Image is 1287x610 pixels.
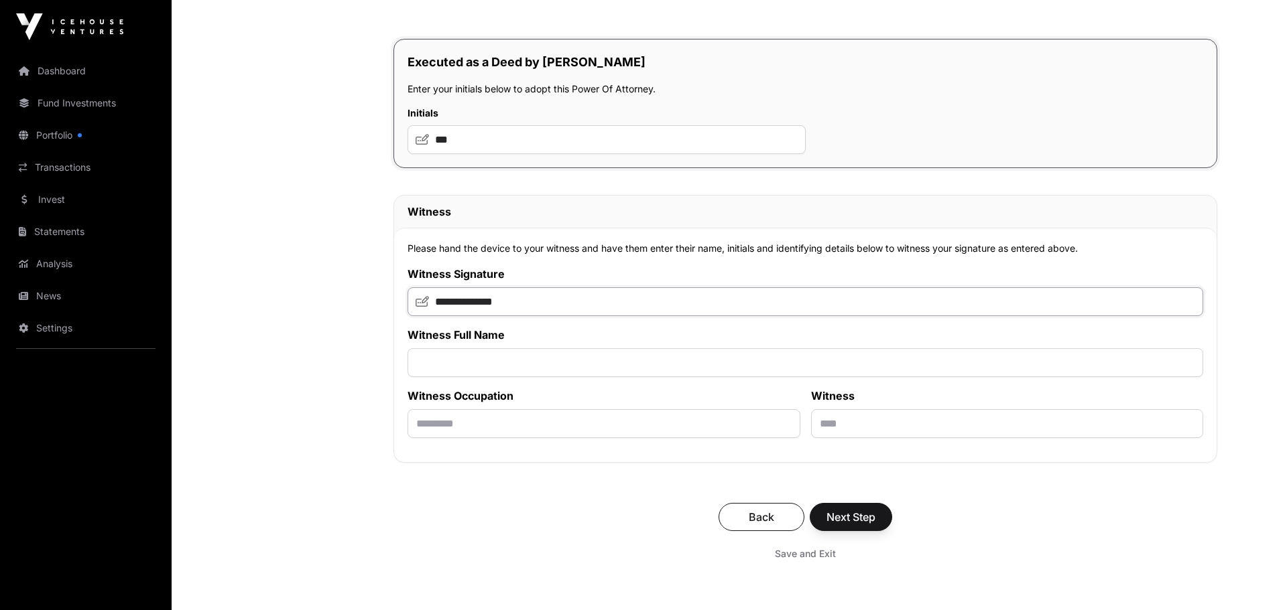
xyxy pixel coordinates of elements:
label: Initials [408,106,806,120]
a: Analysis [11,249,161,279]
label: Witness Signature [408,266,1203,282]
h2: Witness [408,204,1203,220]
p: Please hand the device to your witness and have them enter their name, initials and identifying d... [408,242,1203,255]
h2: Executed as a Deed by [PERSON_NAME] [408,53,1203,72]
span: Next Step [826,509,875,525]
a: Settings [11,313,161,343]
span: Back [735,509,788,525]
p: Enter your initials below to adopt this Power Of Attorney. [408,82,1203,96]
iframe: Chat Widget [1220,546,1287,610]
img: Icehouse Ventures Logo [16,13,123,40]
span: Save and Exit [775,547,836,560]
button: Save and Exit [759,542,852,566]
a: Portfolio [11,121,161,150]
a: Statements [11,217,161,246]
button: Back [719,503,804,531]
label: Witness Occupation [408,388,800,404]
label: Witness [811,388,1204,404]
a: Invest [11,185,161,214]
a: Transactions [11,153,161,182]
button: Next Step [810,503,892,531]
a: News [11,281,161,311]
a: Fund Investments [11,88,161,118]
label: Witness Full Name [408,327,1203,343]
a: Dashboard [11,56,161,86]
